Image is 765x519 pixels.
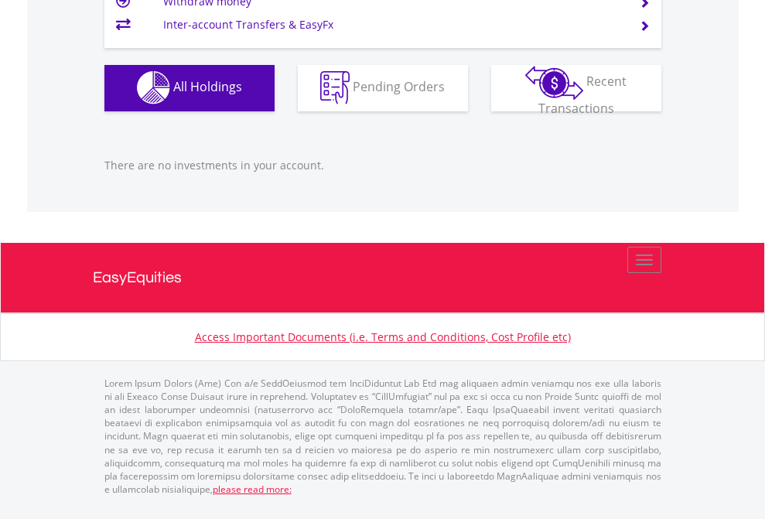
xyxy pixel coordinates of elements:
a: please read more: [213,483,292,496]
button: Recent Transactions [491,65,661,111]
a: Access Important Documents (i.e. Terms and Conditions, Cost Profile etc) [195,329,571,344]
span: Pending Orders [353,78,445,95]
span: All Holdings [173,78,242,95]
img: transactions-zar-wht.png [525,66,583,100]
p: There are no investments in your account. [104,158,661,173]
td: Inter-account Transfers & EasyFx [163,13,620,36]
button: All Holdings [104,65,275,111]
span: Recent Transactions [538,73,627,117]
p: Lorem Ipsum Dolors (Ame) Con a/e SeddOeiusmod tem InciDiduntut Lab Etd mag aliquaen admin veniamq... [104,377,661,496]
a: EasyEquities [93,243,673,312]
img: holdings-wht.png [137,71,170,104]
button: Pending Orders [298,65,468,111]
img: pending_instructions-wht.png [320,71,350,104]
